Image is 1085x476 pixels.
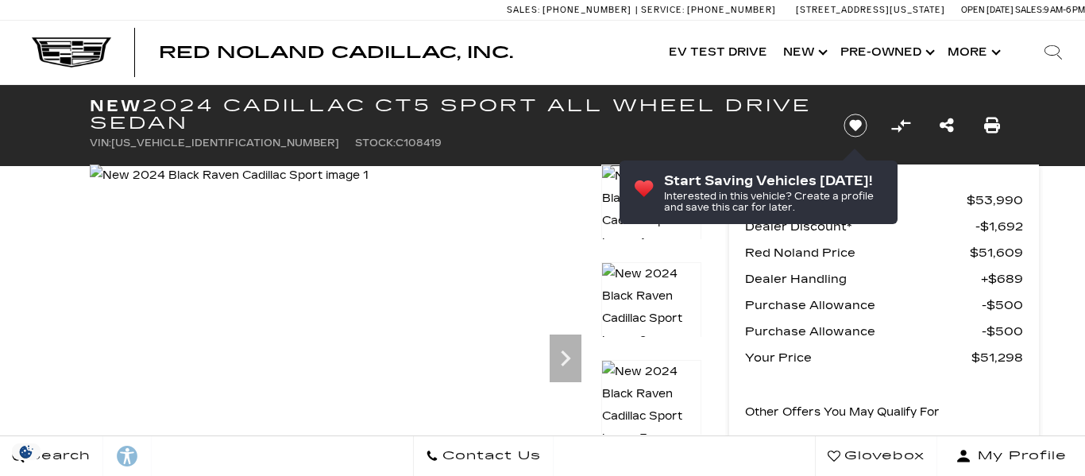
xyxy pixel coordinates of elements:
button: More [940,21,1006,84]
span: [PHONE_NUMBER] [687,5,776,15]
a: Red Noland Price $51,609 [745,242,1023,264]
img: New 2024 Black Raven Cadillac Sport image 1 [90,164,369,187]
span: Your Price [745,346,971,369]
span: Dealer Handling [745,268,981,290]
img: New 2024 Black Raven Cadillac Sport image 1 [601,164,701,255]
a: Dealer Discount* $1,692 [745,215,1023,238]
a: GM Educator Offer $500 [745,431,1023,454]
span: $53,990 [967,189,1023,211]
a: EV Test Drive [661,21,775,84]
span: [US_VEHICLE_IDENTIFICATION_NUMBER] [111,137,339,149]
span: MSRP [745,189,967,211]
a: MSRP $53,990 [745,189,1023,211]
a: Purchase Allowance $500 [745,294,1023,316]
a: [STREET_ADDRESS][US_STATE] [796,5,945,15]
section: Click to Open Cookie Consent Modal [8,443,44,460]
img: New 2024 Black Raven Cadillac Sport image 2 [601,262,701,353]
a: Sales: [PHONE_NUMBER] [507,6,635,14]
button: Compare vehicle [889,114,913,137]
img: Cadillac Dark Logo with Cadillac White Text [32,37,111,68]
h1: 2024 Cadillac CT5 Sport All Wheel Drive Sedan [90,97,817,132]
a: Share this New 2024 Cadillac CT5 Sport All Wheel Drive Sedan [940,114,954,137]
button: Open user profile menu [937,436,1085,476]
a: Contact Us [413,436,554,476]
a: Pre-Owned [832,21,940,84]
strong: New [90,96,142,115]
span: My Profile [971,445,1067,467]
a: Red Noland Cadillac, Inc. [159,45,513,60]
span: C108419 [396,137,442,149]
a: Dealer Handling $689 [745,268,1023,290]
span: GM Educator Offer [745,431,987,454]
span: $51,298 [971,346,1023,369]
span: Open [DATE] [961,5,1014,15]
span: $1,692 [975,215,1023,238]
span: $51,609 [970,242,1023,264]
a: Glovebox [815,436,937,476]
span: 9 AM-6 PM [1044,5,1085,15]
a: Purchase Allowance $500 [745,320,1023,342]
span: Stock: [355,137,396,149]
span: $500 [987,431,1023,454]
span: VIN: [90,137,111,149]
span: Dealer Discount* [745,215,975,238]
span: Red Noland Price [745,242,970,264]
span: Search [25,445,91,467]
span: [PHONE_NUMBER] [542,5,631,15]
span: $500 [982,294,1023,316]
span: Service: [641,5,685,15]
img: Opt-Out Icon [8,443,44,460]
span: Purchase Allowance [745,294,982,316]
span: Sales: [507,5,540,15]
span: $689 [981,268,1023,290]
span: Contact Us [438,445,541,467]
span: $500 [982,320,1023,342]
span: Glovebox [840,445,925,467]
a: New [775,21,832,84]
span: Purchase Allowance [745,320,982,342]
p: Other Offers You May Qualify For [745,401,940,424]
a: Service: [PHONE_NUMBER] [635,6,780,14]
img: New 2024 Black Raven Cadillac Sport image 3 [601,360,701,451]
a: Your Price $51,298 [745,346,1023,369]
span: Red Noland Cadillac, Inc. [159,43,513,62]
div: Next [550,335,581,382]
span: Sales: [1015,5,1044,15]
a: Print this New 2024 Cadillac CT5 Sport All Wheel Drive Sedan [984,114,1000,137]
button: Save vehicle [838,113,873,138]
